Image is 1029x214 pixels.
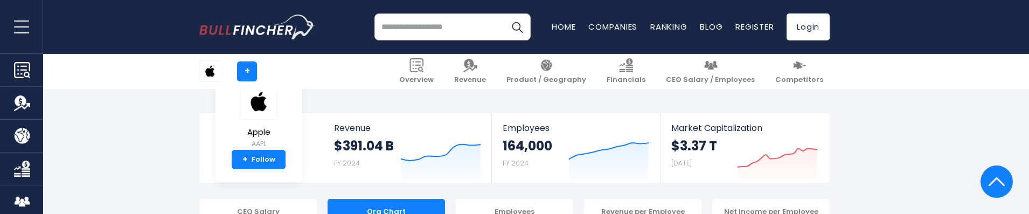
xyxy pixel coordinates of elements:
[671,158,692,168] small: [DATE]
[600,54,652,89] a: Financials
[200,61,220,81] img: AAPL logo
[659,54,761,89] a: CEO Salary / Employees
[399,75,434,85] span: Overview
[199,15,315,39] img: bullfincher logo
[775,75,823,85] span: Competitors
[448,54,492,89] a: Revenue
[607,75,645,85] span: Financials
[660,113,829,183] a: Market Capitalization $3.37 T [DATE]
[334,158,360,168] small: FY 2024
[666,75,755,85] span: CEO Salary / Employees
[323,113,492,183] a: Revenue $391.04 B FY 2024
[588,21,637,32] a: Companies
[650,21,687,32] a: Ranking
[552,21,575,32] a: Home
[504,13,531,40] button: Search
[239,83,278,150] a: Apple AAPL
[503,123,649,133] span: Employees
[787,13,830,40] a: Login
[454,75,486,85] span: Revenue
[671,123,818,133] span: Market Capitalization
[700,21,722,32] a: Blog
[334,137,394,154] strong: $391.04 B
[199,15,315,39] a: Go to homepage
[237,61,257,81] a: +
[232,150,286,169] a: +Follow
[334,123,481,133] span: Revenue
[503,158,529,168] small: FY 2024
[240,84,277,120] img: AAPL logo
[671,137,717,154] strong: $3.37 T
[506,75,586,85] span: Product / Geography
[735,21,774,32] a: Register
[492,113,659,183] a: Employees 164,000 FY 2024
[503,137,552,154] strong: 164,000
[769,54,830,89] a: Competitors
[240,139,277,149] small: AAPL
[240,128,277,137] span: Apple
[393,54,440,89] a: Overview
[242,155,248,164] strong: +
[500,54,593,89] a: Product / Geography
